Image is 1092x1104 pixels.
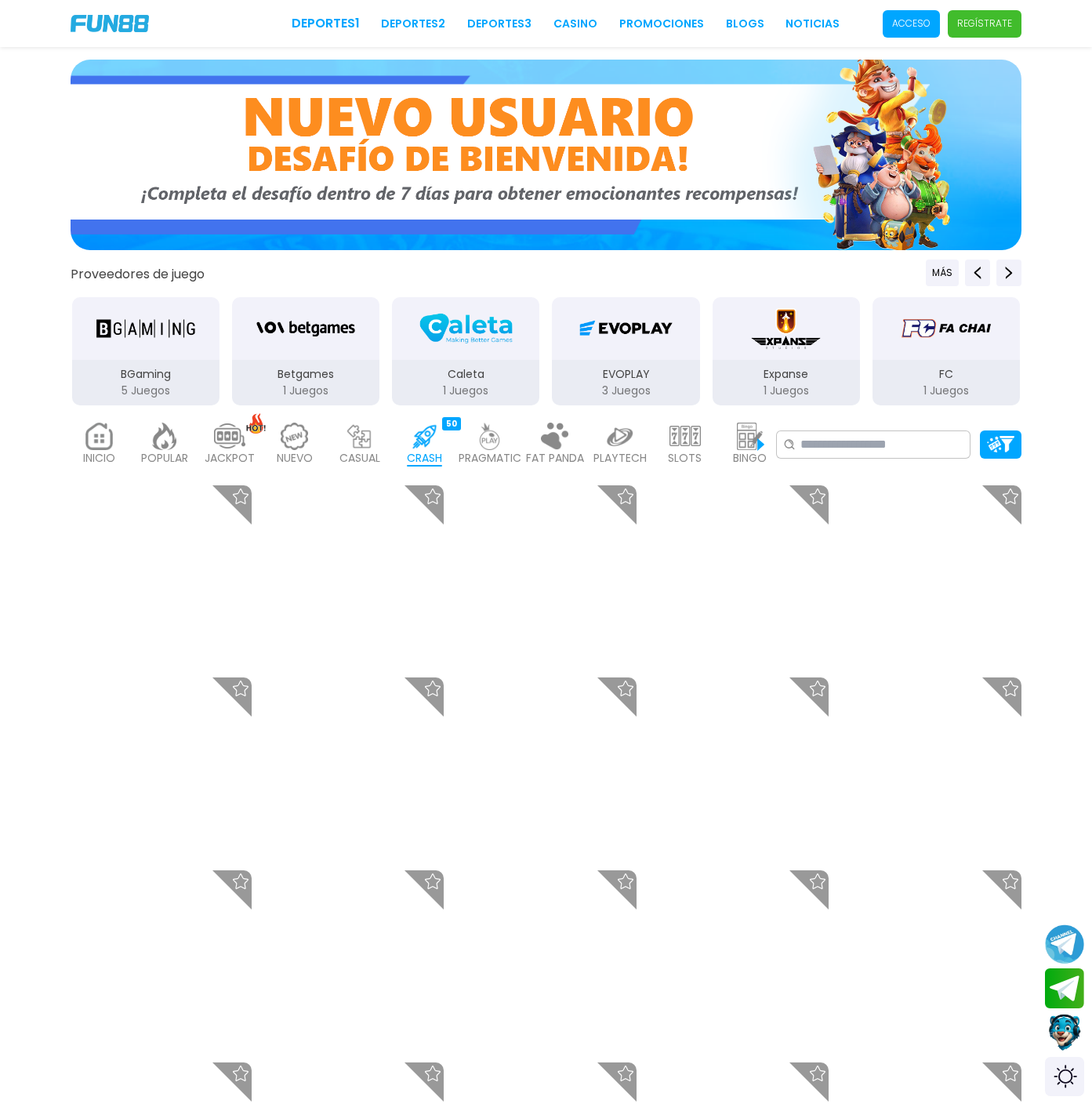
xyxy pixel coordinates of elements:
[669,423,701,450] img: slots_light.webp
[71,266,205,282] button: Proveedores de juego
[892,16,931,31] p: Acceso
[279,423,310,450] img: new_light.webp
[713,383,860,399] p: 1 Juegos
[386,296,546,407] button: Caleta
[442,417,461,430] div: 50
[232,383,379,399] p: 1 Juegos
[459,450,521,467] p: PRAGMATIC
[873,366,1020,383] p: FC
[965,260,990,286] button: Previous providers
[897,307,996,350] img: FC
[1045,968,1084,1009] button: Join telegram
[576,307,675,350] img: EVOPLAY
[246,413,266,434] img: hot
[733,450,767,467] p: BINGO
[344,423,375,450] img: casual_light.webp
[749,307,823,350] img: Expanse
[1045,1057,1084,1096] div: Switch theme
[71,15,149,32] img: Company Logo
[552,383,699,399] p: 3 Juegos
[987,436,1014,452] img: Platform Filter
[604,423,636,450] img: playtech_light.webp
[713,366,860,383] p: Expanse
[593,450,647,467] p: PLAYTECH
[256,307,355,350] img: Betgames
[381,16,445,32] a: Deportes2
[72,366,219,383] p: BGaming
[226,296,386,407] button: Betgames
[66,296,226,407] button: BGaming
[735,423,766,450] img: bingo_light.webp
[668,450,702,467] p: SLOTS
[726,16,764,32] a: BLOGS
[785,16,840,32] a: NOTICIAS
[996,260,1021,286] button: Next providers
[467,16,531,32] a: Deportes3
[339,450,380,467] p: CASUAL
[526,450,584,467] p: FAT PANDA
[539,423,571,450] img: fat_panda_light.webp
[83,450,115,467] p: INICIO
[232,366,379,383] p: Betgames
[873,383,1020,399] p: 1 Juegos
[407,450,442,467] p: CRASH
[619,16,704,32] a: Promociones
[866,296,1026,407] button: FC
[292,14,360,33] a: Deportes1
[72,383,219,399] p: 5 Juegos
[96,307,195,350] img: BGaming
[214,423,245,450] img: jackpot_light.webp
[1045,924,1084,964] button: Join telegram channel
[926,260,959,286] button: Previous providers
[706,296,866,407] button: Expanse
[392,366,539,383] p: Caleta
[149,423,180,450] img: popular_light.webp
[277,450,313,467] p: NUEVO
[553,16,597,32] a: CASINO
[141,450,188,467] p: POPULAR
[546,296,706,407] button: EVOPLAY
[552,366,699,383] p: EVOPLAY
[409,423,441,450] img: crash_active.webp
[474,423,506,450] img: pragmatic_light.webp
[392,383,539,399] p: 1 Juegos
[957,16,1012,31] p: Regístrate
[1045,1012,1084,1053] button: Contact customer service
[84,423,115,450] img: home_light.webp
[416,307,515,350] img: Caleta
[71,60,1021,250] img: Bono de Nuevo Jugador
[205,450,255,467] p: JACKPOT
